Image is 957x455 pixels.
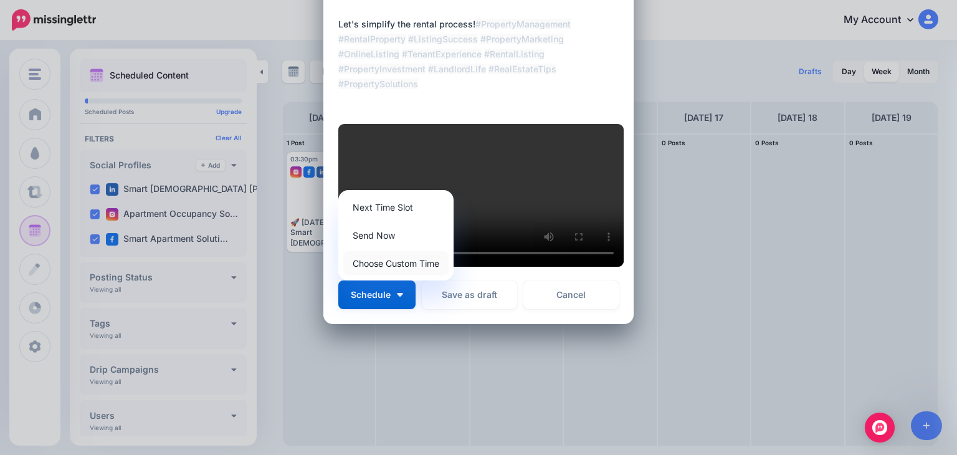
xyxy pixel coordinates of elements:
[397,293,403,297] img: arrow-down-white.png
[338,280,416,309] button: Schedule
[338,190,454,280] div: Schedule
[343,223,449,247] a: Send Now
[351,290,391,299] span: Schedule
[343,195,449,219] a: Next Time Slot
[523,280,619,309] a: Cancel
[865,413,895,443] div: Open Intercom Messenger
[422,280,517,309] button: Save as draft
[343,251,449,275] a: Choose Custom Time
